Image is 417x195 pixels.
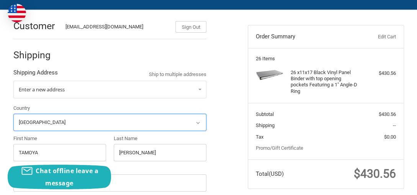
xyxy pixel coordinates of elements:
label: Last Name [114,135,207,142]
span: Enter a new address [19,86,65,93]
label: First Name [13,135,106,142]
a: Edit Cart [352,33,396,41]
span: Tax [256,134,263,140]
img: duty and tax information for United States [8,4,26,22]
a: Ship to multiple addresses [149,71,206,78]
h2: Shipping [13,49,58,61]
div: $430.56 [361,69,396,77]
button: Chat offline leave a message [8,165,111,189]
span: -- [393,122,396,128]
h3: 26 Items [256,56,396,62]
a: Enter or select a different address [13,81,207,98]
button: Sign Out [175,21,206,33]
label: Country [13,104,207,112]
h4: 26 x 11x17 Black Vinyl Panel Binder with top opening pockets Featuring a 1" Angle-D Ring [291,69,359,94]
span: $0.00 [384,134,396,140]
span: $430.56 [379,111,396,117]
div: [EMAIL_ADDRESS][DOMAIN_NAME] [65,23,168,33]
span: Chat offline leave a message [36,167,98,187]
span: Shipping [256,122,275,128]
h3: Order Summary [256,33,352,41]
h2: Customer [13,20,58,32]
span: Subtotal [256,111,274,117]
legend: Shipping Address [13,68,58,81]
